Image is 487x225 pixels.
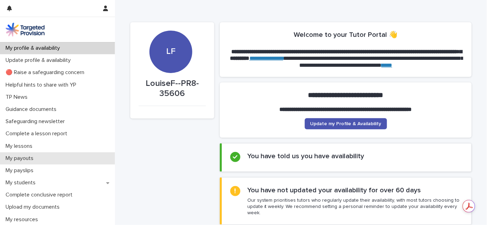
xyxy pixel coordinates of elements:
p: LouiseF--PR8-35606 [139,79,206,99]
p: Our system prioritises tutors who regularly update their availability, with most tutors choosing ... [247,197,463,216]
p: My students [3,179,41,186]
p: Upload my documents [3,204,65,210]
p: 🔴 Raise a safeguarding concern [3,69,90,76]
p: My payouts [3,155,39,162]
p: My profile & availability [3,45,65,51]
p: Guidance documents [3,106,62,113]
div: LF [149,5,192,57]
img: M5nRWzHhSzIhMunXDL62 [6,23,45,37]
h2: You have not updated your availability for over 60 days [247,186,421,194]
h2: You have told us you have availability [247,152,364,160]
h2: Welcome to your Tutor Portal 👋 [294,31,398,39]
p: Helpful hints to share with YP [3,82,82,88]
p: My resources [3,216,44,223]
p: My lessons [3,143,38,150]
a: Update my Profile & Availability [305,118,387,129]
p: Complete conclusive report [3,192,78,198]
p: My payslips [3,167,39,174]
p: TP News [3,94,33,101]
p: Update profile & availability [3,57,76,64]
p: Complete a lesson report [3,130,73,137]
span: Update my Profile & Availability [310,121,381,126]
p: Safeguarding newsletter [3,118,70,125]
